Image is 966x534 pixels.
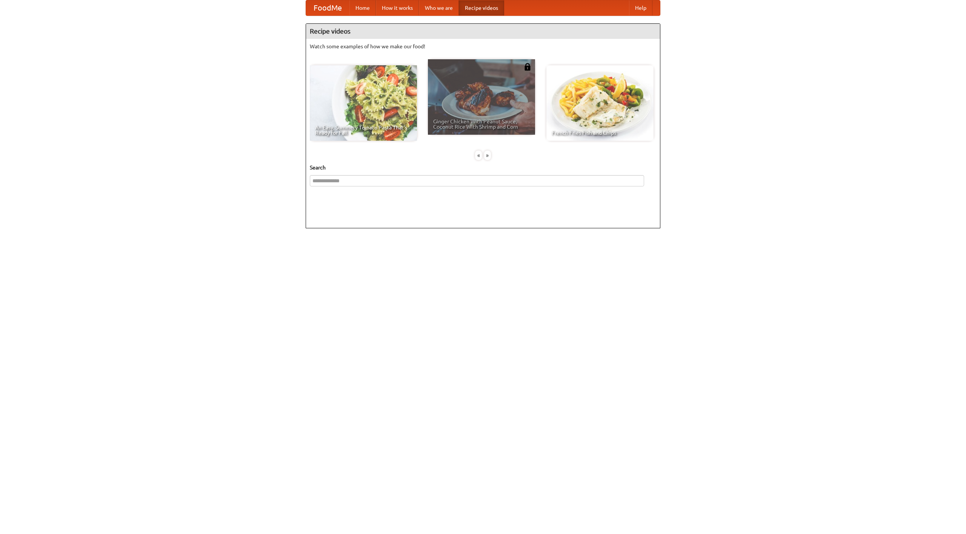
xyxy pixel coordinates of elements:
[419,0,459,15] a: Who we are
[459,0,504,15] a: Recipe videos
[315,125,412,135] span: An Easy, Summery Tomato Pasta That's Ready for Fall
[349,0,376,15] a: Home
[524,63,531,71] img: 483408.png
[629,0,652,15] a: Help
[306,0,349,15] a: FoodMe
[376,0,419,15] a: How it works
[306,24,660,39] h4: Recipe videos
[310,65,417,141] a: An Easy, Summery Tomato Pasta That's Ready for Fall
[310,43,656,50] p: Watch some examples of how we make our food!
[475,151,482,160] div: «
[310,164,656,171] h5: Search
[546,65,654,141] a: French Fries Fish and Chips
[552,130,648,135] span: French Fries Fish and Chips
[484,151,491,160] div: »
